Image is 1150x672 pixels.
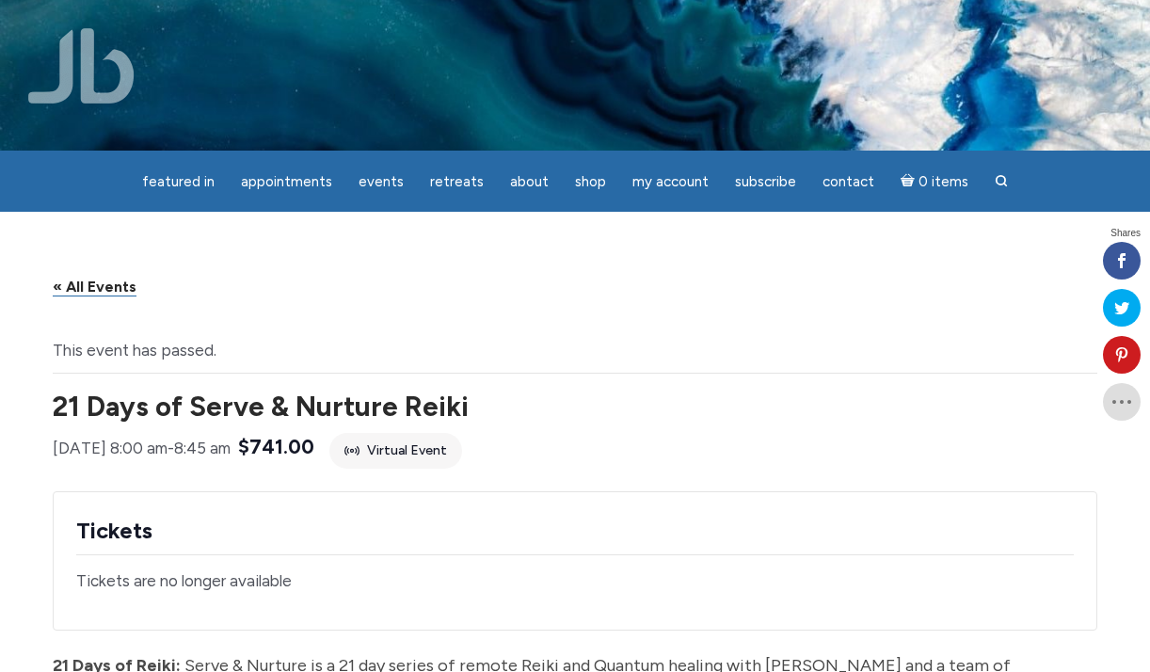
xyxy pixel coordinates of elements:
[53,340,1097,362] li: This event has passed.
[889,162,980,200] a: Cart0 items
[359,173,404,190] span: Events
[76,515,1074,547] h2: Tickets
[430,173,484,190] span: Retreats
[347,164,415,200] a: Events
[1110,229,1141,238] span: Shares
[131,164,226,200] a: featured in
[510,173,549,190] span: About
[632,173,709,190] span: My Account
[329,433,462,470] div: Virtual Event
[28,28,135,104] img: Jamie Butler. The Everyday Medium
[823,173,874,190] span: Contact
[230,164,343,200] a: Appointments
[53,392,1097,420] h1: 21 Days of Serve & Nurture Reiki
[53,278,136,296] a: « All Events
[564,164,617,200] a: Shop
[575,173,606,190] span: Shop
[238,431,314,464] span: $741.00
[621,164,720,200] a: My Account
[901,173,918,190] i: Cart
[918,175,968,189] span: 0 items
[53,434,231,463] div: -
[735,173,796,190] span: Subscribe
[76,567,1074,596] div: Tickets are no longer available
[53,439,168,457] span: [DATE] 8:00 am
[811,164,886,200] a: Contact
[724,164,807,200] a: Subscribe
[241,173,332,190] span: Appointments
[174,439,231,457] span: 8:45 am
[142,173,215,190] span: featured in
[419,164,495,200] a: Retreats
[499,164,560,200] a: About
